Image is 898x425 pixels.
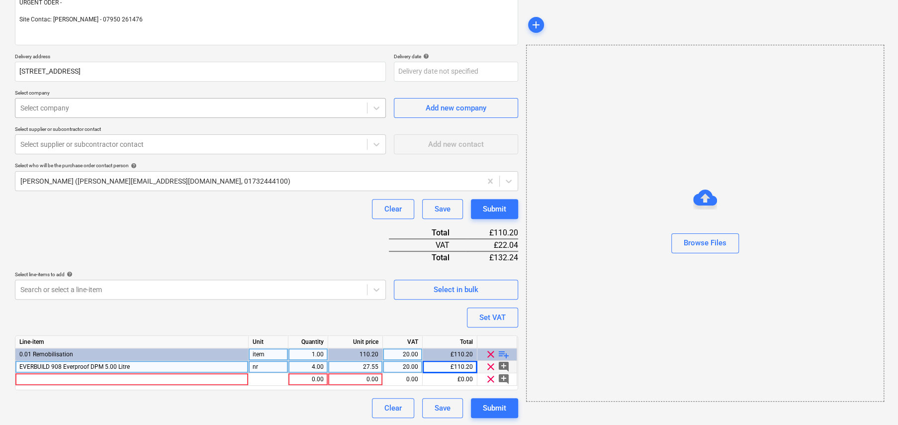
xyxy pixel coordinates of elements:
button: Clear [372,199,414,219]
div: Select line-items to add [15,271,386,278]
div: VAT [389,239,465,251]
button: Add new company [394,98,518,118]
button: Select in bulk [394,280,518,300]
div: Browse Files [526,45,884,402]
button: Set VAT [467,308,518,327]
iframe: Chat Widget [848,377,898,425]
div: Add new company [426,102,486,114]
button: Submit [471,398,518,418]
div: 0.00 [292,373,324,386]
span: 0.01 Remobilisation [19,351,73,358]
div: Total [389,227,465,239]
button: Clear [372,398,414,418]
div: Total [423,336,477,348]
div: 20.00 [387,348,418,361]
div: 110.20 [332,348,378,361]
div: Select in bulk [434,283,478,296]
div: Save [435,402,450,415]
div: Set VAT [479,311,506,324]
div: £110.20 [423,361,477,373]
div: £22.04 [465,239,518,251]
button: Save [422,199,463,219]
div: 1.00 [292,348,324,361]
div: Select who will be the purchase order contact person [15,162,518,169]
div: Line-item [15,336,249,348]
div: 0.00 [387,373,418,386]
div: nr [249,361,288,373]
div: Total [389,251,465,263]
div: 20.00 [387,361,418,373]
button: Browse Files [671,233,739,253]
span: add [530,19,542,31]
div: £110.20 [465,227,518,239]
input: Delivery address [15,62,386,82]
input: Delivery date not specified [394,62,518,82]
div: 0.00 [332,373,378,386]
span: clear [485,361,497,373]
p: Delivery address [15,53,386,62]
span: clear [485,373,497,385]
span: add_comment [498,373,510,385]
button: Submit [471,199,518,219]
div: Submit [483,203,506,215]
span: help [65,271,73,277]
div: 27.55 [332,361,378,373]
div: 4.00 [292,361,324,373]
button: Save [422,398,463,418]
div: VAT [383,336,423,348]
p: Select company [15,90,386,98]
span: help [129,163,137,169]
div: £132.24 [465,251,518,263]
p: Select supplier or subcontractor contact [15,126,386,134]
div: Unit [249,336,288,348]
div: £0.00 [423,373,477,386]
div: Unit price [328,336,383,348]
div: item [249,348,288,361]
div: Clear [384,203,402,215]
div: Quantity [288,336,328,348]
div: £110.20 [423,348,477,361]
div: Clear [384,402,402,415]
span: EVERBUILD 908 Everproof DPM 5.00 Litre [19,363,130,370]
div: Save [435,203,450,215]
span: help [421,53,429,59]
div: Submit [483,402,506,415]
span: playlist_add [498,348,510,360]
div: Browse Files [684,236,726,249]
div: Delivery date [394,53,518,60]
span: add_comment [498,361,510,373]
span: clear [485,348,497,360]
